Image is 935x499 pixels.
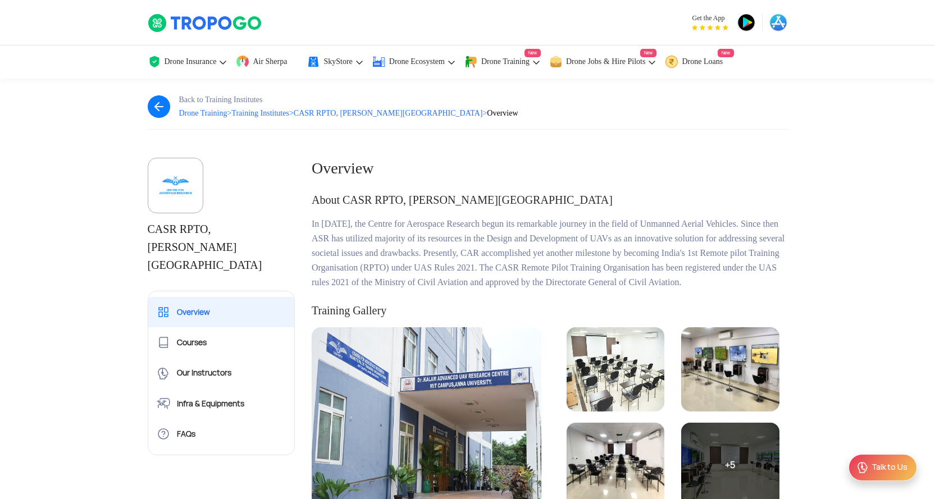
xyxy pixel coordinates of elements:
[682,57,723,66] span: Drone Loans
[856,461,869,474] img: ic_Support.svg
[157,167,194,204] img: img-CASR.png
[549,45,657,79] a: Drone Jobs & Hire PilotsNew
[665,45,734,79] a: Drone LoansNew
[389,57,445,66] span: Drone Ecosystem
[148,388,295,419] a: Infra & Equipments
[227,109,231,117] span: >
[487,109,518,117] span: Overview
[148,220,295,274] h1: CASR RPTO, [PERSON_NAME][GEOGRAPHIC_DATA]
[640,49,656,57] span: New
[372,45,456,79] a: Drone Ecosystem
[312,217,788,290] div: In [DATE], the Centre for Aerospace Research begun its remarkable journey in the field of Unmanne...
[165,57,217,66] span: Drone Insurance
[692,13,728,22] span: Get the App
[179,109,232,117] span: Drone Training
[312,193,788,208] div: About CASR RPTO, [PERSON_NAME][GEOGRAPHIC_DATA]
[481,57,530,66] span: Drone Training
[482,109,487,117] span: >
[148,327,295,358] a: Courses
[312,158,788,179] div: Overview
[769,13,787,31] img: ic_appstore.png
[566,57,646,66] span: Drone Jobs & Hire Pilots
[323,57,352,66] span: SkyStore
[289,109,294,117] span: >
[307,45,363,79] a: SkyStore
[148,358,295,388] a: Our Instructors
[179,95,518,104] div: Back to Training Institutes
[692,25,728,30] img: App Raking
[872,462,907,473] div: Talk to Us
[231,109,293,117] span: Training Institutes
[148,45,228,79] a: Drone Insurance
[718,49,734,57] span: New
[148,13,263,33] img: TropoGo Logo
[312,303,788,318] div: Training Gallery
[253,57,287,66] span: Air Sherpa
[148,297,295,327] a: Overview
[464,45,541,79] a: Drone TrainingNew
[524,49,541,57] span: New
[148,419,295,449] a: FAQs
[681,327,779,411] img: Simulator.jpg
[737,13,755,31] img: ic_playstore.png
[294,109,487,117] span: CASR RPTO, [PERSON_NAME][GEOGRAPHIC_DATA]
[236,45,298,79] a: Air Sherpa
[567,327,664,411] img: JRM02249.JPG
